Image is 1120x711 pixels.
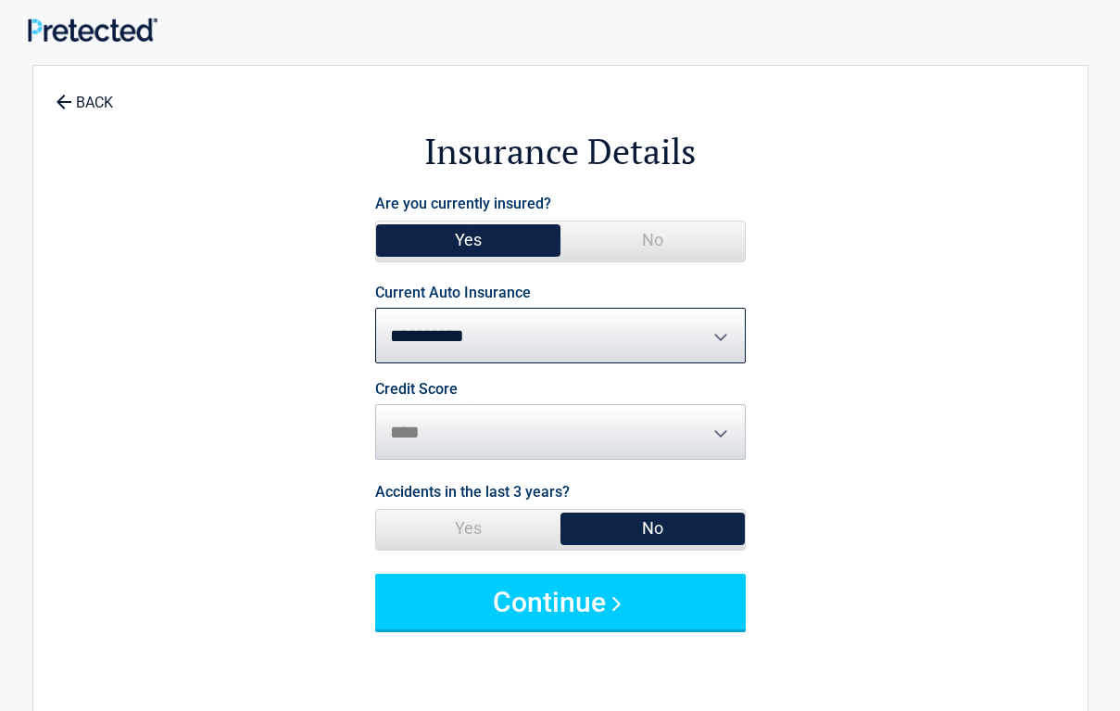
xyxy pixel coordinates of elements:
[376,222,560,259] span: Yes
[375,286,531,300] label: Current Auto Insurance
[52,78,117,110] a: BACK
[560,510,745,547] span: No
[375,574,746,629] button: Continue
[376,510,560,547] span: Yes
[375,191,551,216] label: Are you currently insured?
[560,222,745,259] span: No
[135,128,986,175] h2: Insurance Details
[375,382,458,397] label: Credit Score
[28,18,157,41] img: Main Logo
[375,479,570,504] label: Accidents in the last 3 years?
